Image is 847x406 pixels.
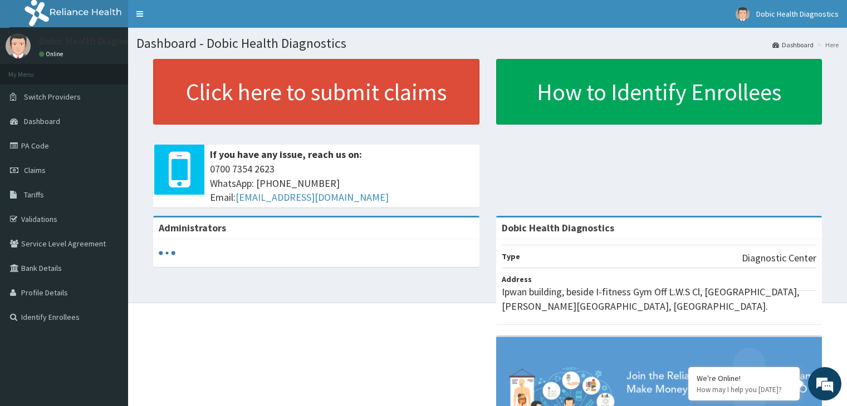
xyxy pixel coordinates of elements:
a: [EMAIL_ADDRESS][DOMAIN_NAME] [236,191,389,204]
p: Ipwan building, beside I-fitness Gym Off L.W.S Cl, [GEOGRAPHIC_DATA], [PERSON_NAME][GEOGRAPHIC_DA... [502,285,817,313]
span: Dobic Health Diagnostics [756,9,839,19]
span: Tariffs [24,190,44,200]
b: Administrators [159,221,226,234]
span: 0700 7354 2623 WhatsApp: [PHONE_NUMBER] Email: [210,162,474,205]
li: Here [815,40,839,49]
span: Claims [24,165,46,175]
a: How to Identify Enrollees [496,59,822,125]
svg: audio-loading [159,245,175,261]
p: How may I help you today? [697,385,791,394]
span: Dashboard [24,116,60,126]
h1: Dashboard - Dobic Health Diagnostics [136,36,839,51]
span: Switch Providers [24,92,81,102]
img: User Image [6,33,31,58]
a: Online [39,50,66,58]
p: Diagnostic Center [742,251,816,265]
strong: Dobic Health Diagnostics [502,221,614,234]
a: Dashboard [772,40,814,49]
b: If you have any issue, reach us on: [210,148,362,161]
b: Type [502,251,520,261]
a: Click here to submit claims [153,59,479,125]
div: We're Online! [697,373,791,383]
img: User Image [736,7,750,21]
b: Address [502,274,532,284]
p: Dobic Health Diagnostics [39,36,149,46]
